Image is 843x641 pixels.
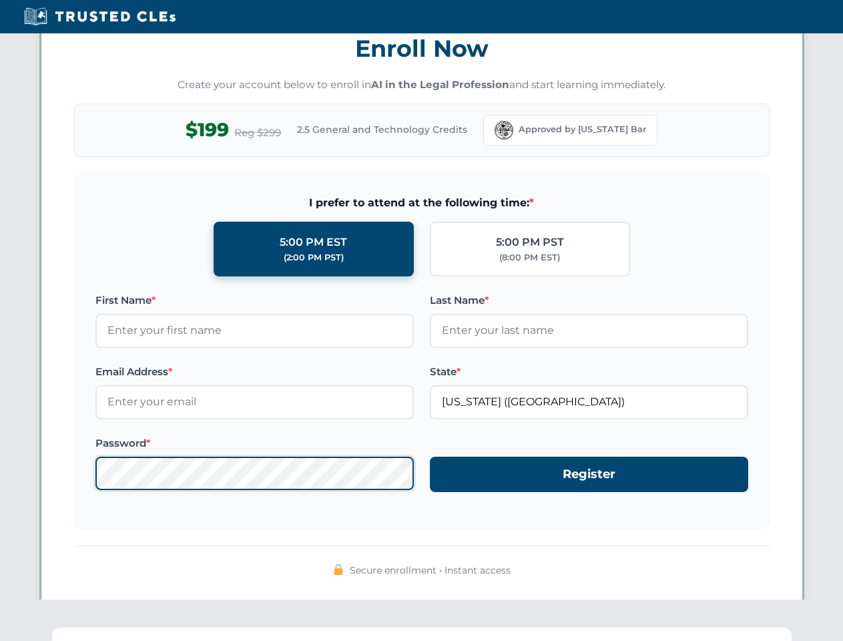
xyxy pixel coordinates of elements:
[430,314,748,347] input: Enter your last name
[280,234,347,251] div: 5:00 PM EST
[371,78,509,91] strong: AI in the Legal Profession
[499,251,560,264] div: (8:00 PM EST)
[234,125,281,141] span: Reg $299
[350,563,511,578] span: Secure enrollment • Instant access
[495,121,513,140] img: Florida Bar
[430,385,748,419] input: Florida (FL)
[95,194,748,212] span: I prefer to attend at the following time:
[333,564,344,575] img: 🔒
[74,77,770,93] p: Create your account below to enroll in and start learning immediately.
[95,385,414,419] input: Enter your email
[297,122,467,137] span: 2.5 General and Technology Credits
[430,457,748,492] button: Register
[496,234,564,251] div: 5:00 PM PST
[95,314,414,347] input: Enter your first name
[95,292,414,308] label: First Name
[95,364,414,380] label: Email Address
[430,364,748,380] label: State
[284,251,344,264] div: (2:00 PM PST)
[430,292,748,308] label: Last Name
[20,7,180,27] img: Trusted CLEs
[186,115,229,145] span: $199
[95,435,414,451] label: Password
[74,27,770,69] h3: Enroll Now
[519,123,646,136] span: Approved by [US_STATE] Bar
